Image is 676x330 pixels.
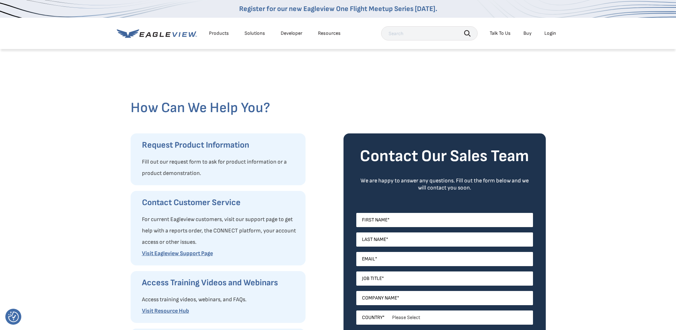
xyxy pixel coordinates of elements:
p: For current Eagleview customers, visit our support page to get help with a reports order, the CON... [142,214,298,248]
h3: Request Product Information [142,139,298,151]
div: Products [209,30,229,37]
strong: Contact Our Sales Team [360,147,529,166]
p: Fill out our request form to ask for product information or a product demonstration. [142,156,298,179]
img: Revisit consent button [8,312,19,322]
input: Search [381,26,478,40]
div: Login [544,30,556,37]
a: Buy [523,30,532,37]
h2: How Can We Help You? [131,99,546,116]
h3: Access Training Videos and Webinars [142,277,298,288]
h3: Contact Customer Service [142,197,298,208]
button: Consent Preferences [8,312,19,322]
a: Visit Eagleview Support Page [142,250,213,257]
div: Resources [318,30,341,37]
a: Developer [281,30,302,37]
div: We are happy to answer any questions. Fill out the form below and we will contact you soon. [356,177,533,192]
a: Visit Resource Hub [142,308,189,314]
div: Solutions [244,30,265,37]
a: Register for our new Eagleview One Flight Meetup Series [DATE]. [239,5,437,13]
p: Access training videos, webinars, and FAQs. [142,294,298,306]
div: Talk To Us [490,30,511,37]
